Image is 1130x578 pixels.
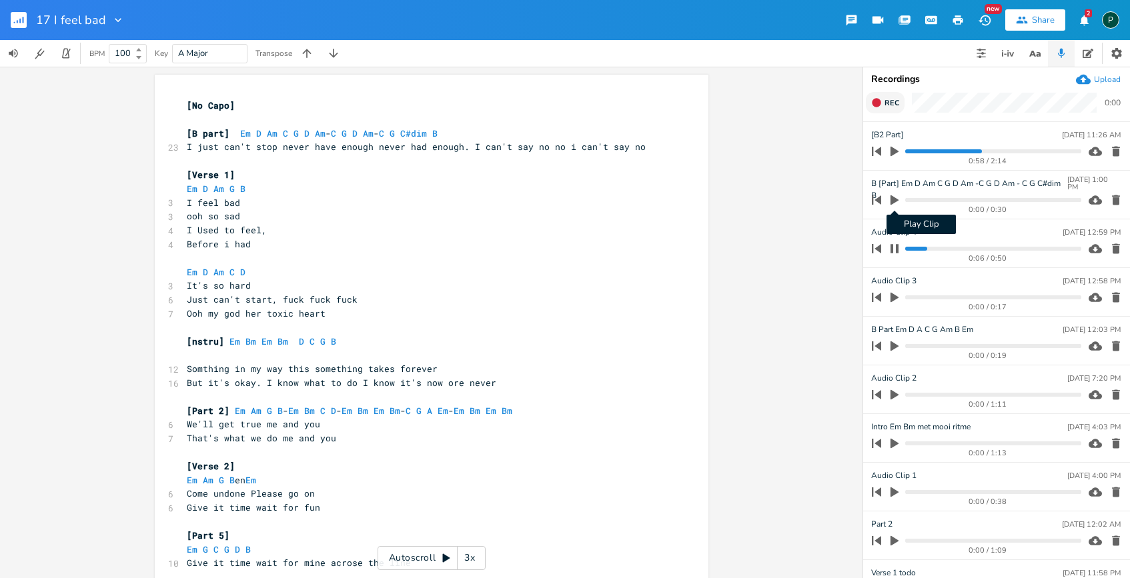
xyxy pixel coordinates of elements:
[1063,277,1121,285] div: [DATE] 12:58 PM
[187,197,240,209] span: I feel bad
[36,14,106,26] span: 17 I feel bad
[229,266,235,278] span: C
[470,405,480,417] span: Bm
[187,529,229,541] span: [Part 5]
[1094,74,1121,85] div: Upload
[871,275,917,287] span: Audio Clip 3
[187,141,646,153] span: I just can't stop never have enough never had enough. I can't say no no i can't say no
[245,335,256,347] span: Bm
[240,127,251,139] span: Em
[224,543,229,555] span: G
[895,255,1081,262] div: 0:06 / 0:50
[213,543,219,555] span: C
[310,335,315,347] span: C
[406,405,411,417] span: C
[187,487,315,499] span: Come undone Please go on
[155,49,168,57] div: Key
[1102,5,1119,35] button: P
[203,543,208,555] span: G
[229,474,235,486] span: B
[1063,326,1121,333] div: [DATE] 12:03 PM
[187,557,411,569] span: Give it time wait for mine acrose the line
[358,405,368,417] span: Bm
[299,335,304,347] span: D
[895,547,1081,554] div: 0:00 / 1:09
[267,405,272,417] span: G
[1076,72,1121,87] button: Upload
[342,127,347,139] span: G
[502,405,512,417] span: Bm
[187,99,235,111] span: [No Capo]
[871,372,917,385] span: Audio Clip 2
[187,293,358,305] span: Just can't start, fuck fuck fuck
[871,323,973,336] span: B Part Em D A C G Am B Em
[895,157,1081,165] div: 0:58 / 2:14
[304,127,310,139] span: D
[187,266,197,278] span: Em
[1085,9,1092,17] div: 2
[895,449,1081,457] div: 0:00 / 1:13
[219,474,224,486] span: G
[315,127,326,139] span: Am
[187,127,438,139] span: - -
[871,518,893,531] span: Part 2
[256,127,261,139] span: D
[1067,423,1121,431] div: [DATE] 4:03 PM
[866,92,905,113] button: Rec
[294,127,299,139] span: G
[895,303,1081,311] div: 0:00 / 0:17
[871,129,904,141] span: [B2 Part]
[895,401,1081,408] div: 0:00 / 1:11
[416,405,422,417] span: G
[1005,9,1065,31] button: Share
[400,127,427,139] span: C#dim
[187,224,267,236] span: I Used to feel,
[378,546,486,570] div: Autoscroll
[331,405,336,417] span: D
[1062,131,1121,139] div: [DATE] 11:26 AM
[895,498,1081,505] div: 0:00 / 0:38
[203,474,213,486] span: Am
[187,501,320,513] span: Give it time wait for fun
[486,405,496,417] span: Em
[331,127,336,139] span: C
[885,98,899,108] span: Rec
[432,127,438,139] span: B
[438,405,448,417] span: Em
[213,266,224,278] span: Am
[240,183,245,195] span: B
[390,127,395,139] span: G
[203,266,208,278] span: D
[235,405,245,417] span: Em
[458,546,482,570] div: 3x
[203,183,208,195] span: D
[342,405,352,417] span: Em
[886,189,903,211] button: Play Clip
[251,405,261,417] span: Am
[379,127,384,139] span: C
[187,307,326,319] span: Ooh my god her toxic heart
[245,474,256,486] span: Em
[895,352,1081,359] div: 0:00 / 0:19
[240,266,245,278] span: D
[1063,569,1121,577] div: [DATE] 11:58 PM
[267,127,277,139] span: Am
[187,543,197,555] span: Em
[255,49,292,57] div: Transpose
[288,405,299,417] span: Em
[454,405,464,417] span: Em
[871,469,917,482] span: Audio Clip 1
[320,405,326,417] span: C
[261,335,272,347] span: Em
[871,421,971,433] span: Intro Em Bm met mooi ritme
[1071,8,1097,32] button: 2
[283,127,288,139] span: C
[985,4,1002,14] div: New
[871,75,1122,84] div: Recordings
[187,474,197,486] span: Em
[390,405,400,417] span: Bm
[245,543,251,555] span: B
[1063,229,1121,236] div: [DATE] 12:59 PM
[229,183,235,195] span: G
[187,279,251,291] span: It's so hard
